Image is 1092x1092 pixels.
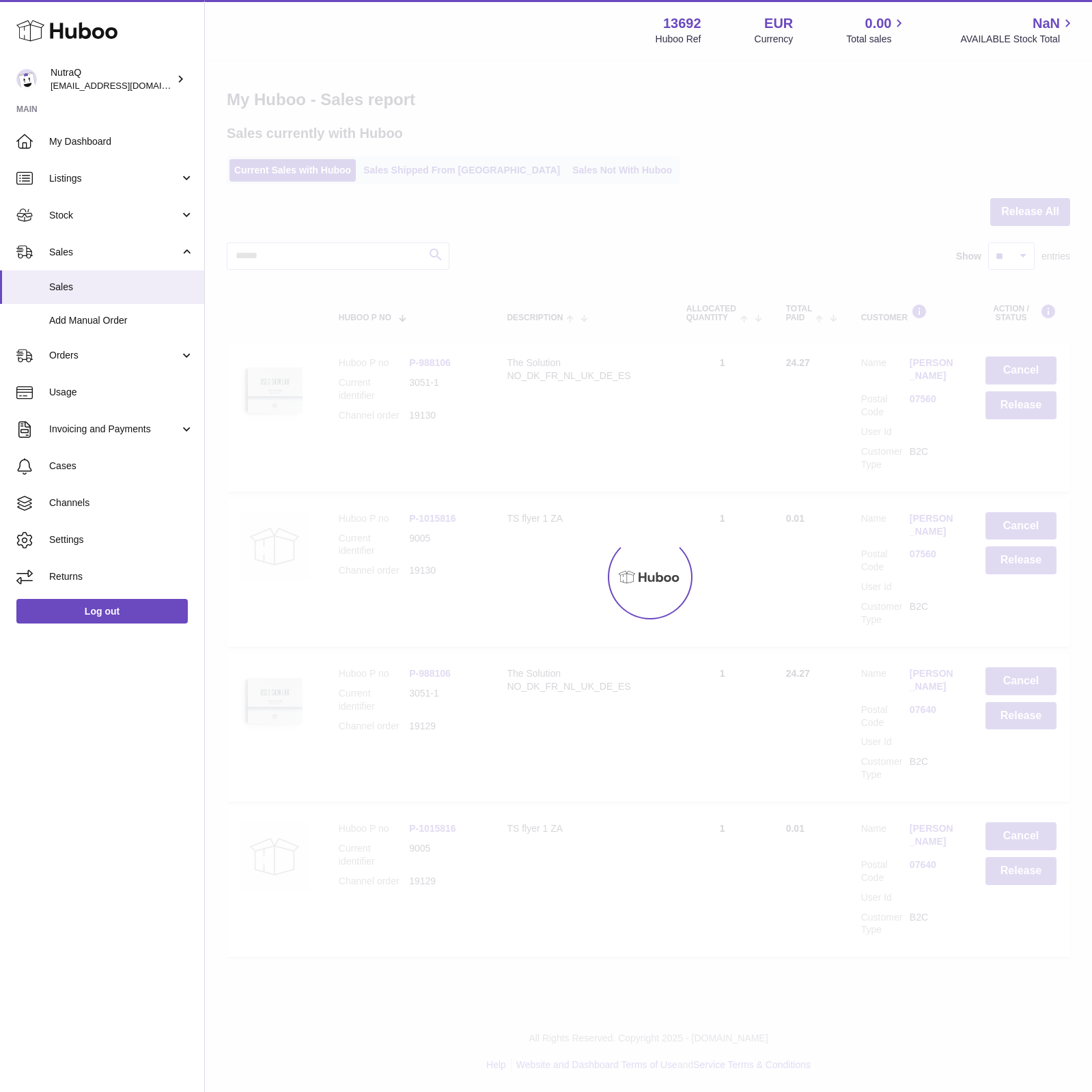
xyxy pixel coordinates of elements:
div: Currency [755,33,794,46]
span: AVAILABLE Stock Total [960,33,1076,46]
img: log@nutraq.com [16,69,37,89]
div: Huboo Ref [656,33,701,46]
a: NaN AVAILABLE Stock Total [960,14,1076,46]
div: NutraQ [51,66,173,92]
span: Invoicing and Payments [49,423,180,436]
span: Total sales [846,33,907,46]
span: My Dashboard [49,135,194,148]
span: NaN [1033,14,1060,33]
span: Sales [49,246,180,259]
strong: EUR [764,14,793,33]
strong: 13692 [663,14,701,33]
span: Usage [49,386,194,399]
span: [EMAIL_ADDRESS][DOMAIN_NAME] [51,80,201,91]
span: 0.00 [865,14,892,33]
span: Listings [49,172,180,185]
span: Add Manual Order [49,314,194,327]
span: Settings [49,533,194,546]
a: Log out [16,599,188,624]
span: Sales [49,281,194,294]
span: Channels [49,496,194,509]
span: Returns [49,570,194,583]
span: Cases [49,460,194,473]
a: 0.00 Total sales [846,14,907,46]
span: Stock [49,209,180,222]
span: Orders [49,349,180,362]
